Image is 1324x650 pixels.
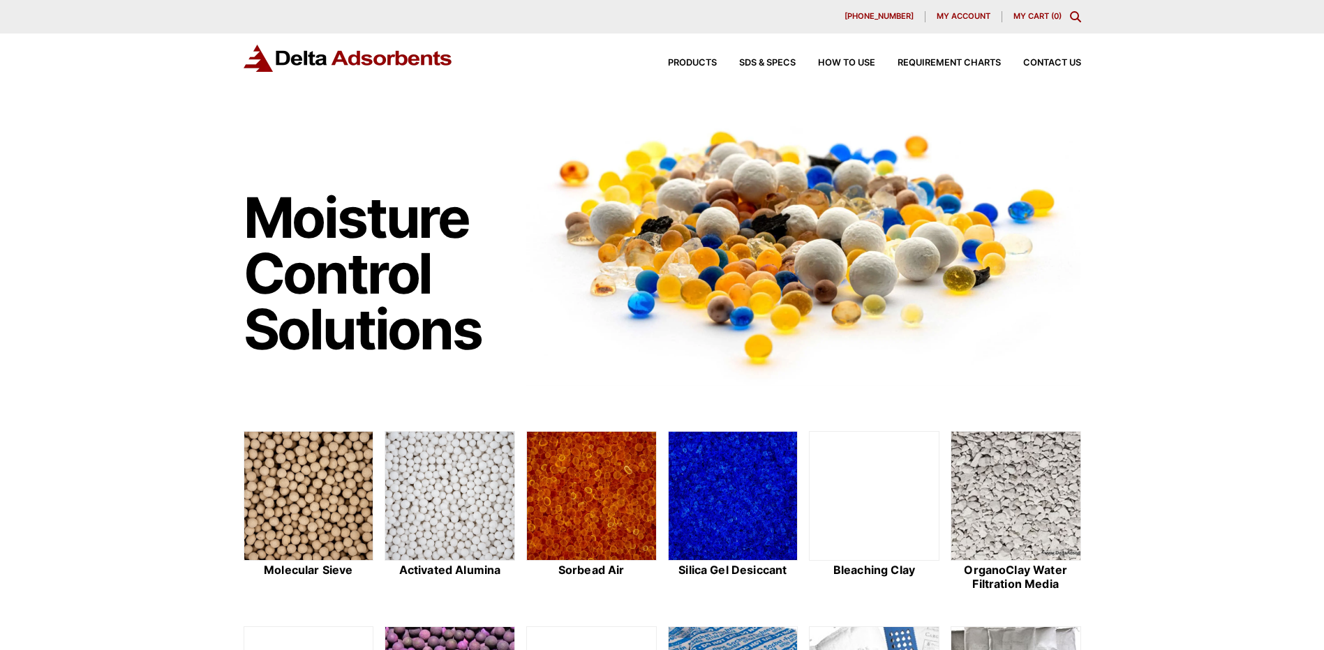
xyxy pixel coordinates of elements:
[526,105,1081,386] img: Image
[875,59,1001,68] a: Requirement Charts
[244,190,513,357] h1: Moisture Control Solutions
[526,564,657,577] h2: Sorbead Air
[951,564,1081,590] h2: OrganoClay Water Filtration Media
[668,431,798,593] a: Silica Gel Desiccant
[244,431,374,593] a: Molecular Sieve
[739,59,796,68] span: SDS & SPECS
[385,564,515,577] h2: Activated Alumina
[668,59,717,68] span: Products
[668,564,798,577] h2: Silica Gel Desiccant
[646,59,717,68] a: Products
[845,13,914,20] span: [PHONE_NUMBER]
[809,431,939,593] a: Bleaching Clay
[1013,11,1062,21] a: My Cart (0)
[796,59,875,68] a: How to Use
[898,59,1001,68] span: Requirement Charts
[833,11,925,22] a: [PHONE_NUMBER]
[937,13,990,20] span: My account
[244,564,374,577] h2: Molecular Sieve
[951,431,1081,593] a: OrganoClay Water Filtration Media
[1054,11,1059,21] span: 0
[1001,59,1081,68] a: Contact Us
[809,564,939,577] h2: Bleaching Clay
[717,59,796,68] a: SDS & SPECS
[925,11,1002,22] a: My account
[385,431,515,593] a: Activated Alumina
[244,45,453,72] img: Delta Adsorbents
[818,59,875,68] span: How to Use
[1070,11,1081,22] div: Toggle Modal Content
[1023,59,1081,68] span: Contact Us
[526,431,657,593] a: Sorbead Air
